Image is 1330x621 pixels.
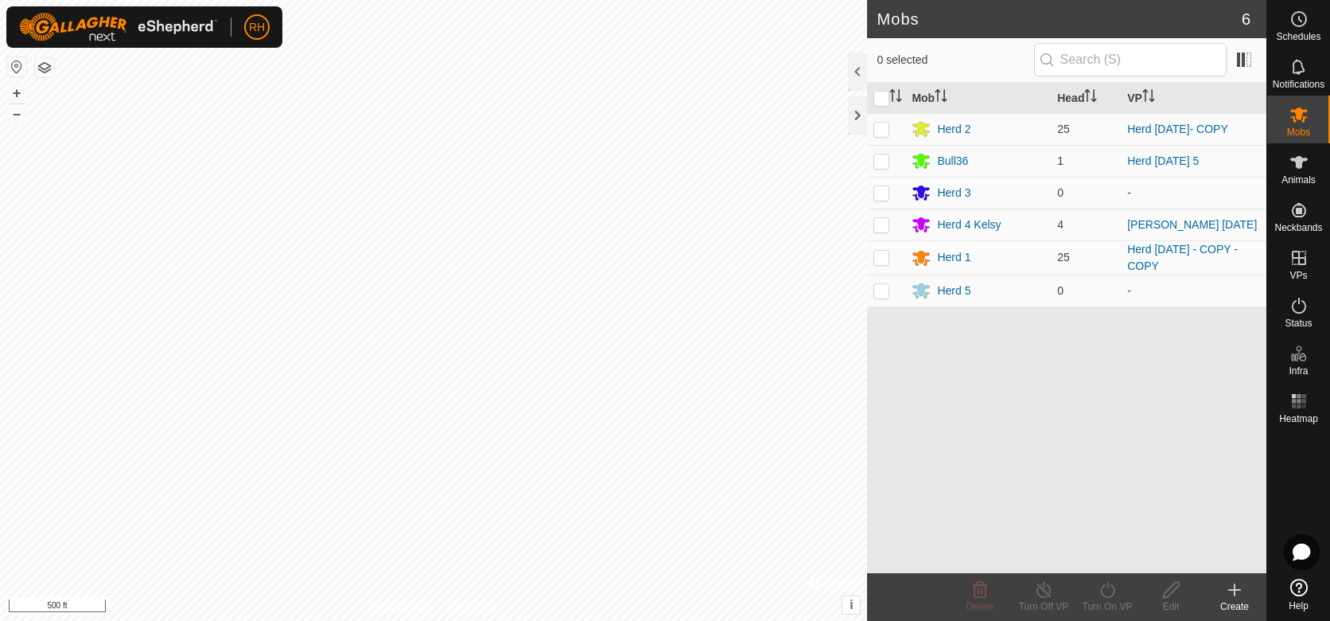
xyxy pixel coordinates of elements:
th: VP [1121,83,1266,114]
span: 4 [1057,218,1064,231]
span: VPs [1289,271,1307,280]
span: 25 [1057,251,1070,264]
a: Herd [DATE] 5 [1127,154,1199,167]
span: RH [249,19,265,36]
span: Notifications [1273,80,1324,89]
div: Herd 5 [937,283,970,299]
a: Help [1267,572,1330,617]
p-sorticon: Activate to sort [1084,92,1097,104]
p-sorticon: Activate to sort [889,92,902,104]
div: Create [1203,600,1266,614]
span: 0 selected [877,52,1033,68]
button: i [842,596,860,614]
p-sorticon: Activate to sort [1142,92,1155,104]
span: 1 [1057,154,1064,167]
th: Mob [905,83,1051,114]
button: + [7,84,26,103]
span: Mobs [1287,127,1310,137]
button: Map Layers [35,58,54,77]
a: Herd [DATE]- COPY [1127,123,1228,135]
th: Head [1051,83,1121,114]
span: Neckbands [1274,223,1322,232]
h2: Mobs [877,10,1241,29]
td: - [1121,177,1266,209]
span: Schedules [1276,32,1320,41]
span: Help [1289,601,1309,611]
img: Gallagher Logo [19,13,218,41]
button: – [7,104,26,123]
div: Edit [1139,600,1203,614]
div: Herd 4 Kelsy [937,217,1001,233]
div: Herd 2 [937,121,970,138]
span: Animals [1281,175,1316,185]
a: [PERSON_NAME] [DATE] [1127,218,1257,231]
span: Infra [1289,366,1308,376]
button: Reset Map [7,57,26,76]
p-sorticon: Activate to sort [935,92,947,104]
span: Delete [966,601,994,612]
div: Bull36 [937,153,968,170]
span: 0 [1057,186,1064,199]
input: Search (S) [1034,43,1227,76]
span: 0 [1057,284,1064,297]
span: Status [1285,318,1312,328]
a: Privacy Policy [371,600,430,615]
div: Turn Off VP [1012,600,1075,614]
div: Herd 1 [937,249,970,266]
a: Contact Us [449,600,496,615]
td: - [1121,275,1266,307]
div: Turn On VP [1075,600,1139,614]
span: Heatmap [1279,414,1318,424]
span: 25 [1057,123,1070,135]
span: 6 [1242,7,1250,31]
a: Herd [DATE] - COPY - COPY [1127,243,1238,272]
div: Herd 3 [937,185,970,201]
span: i [850,598,853,611]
